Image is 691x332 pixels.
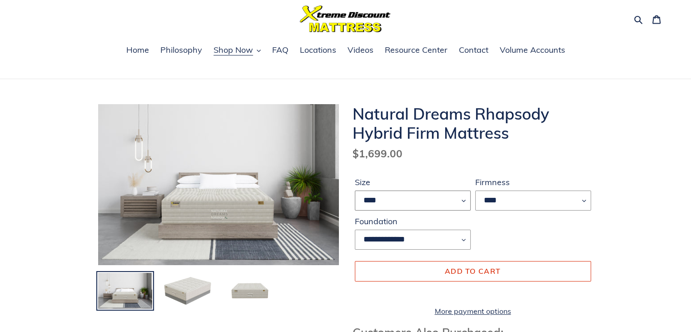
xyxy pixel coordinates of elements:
img: Load image into Gallery viewer, Natural-dreams-rhapsody-firm-natural-talalay-latex-hybrid-mattres... [159,272,215,310]
a: Philosophy [156,44,207,57]
span: FAQ [272,45,288,55]
img: Load image into Gallery viewer, Natural-dreams-rhapsody-firm-natural-talalay-latex-hybrid-mattress [222,272,278,310]
img: Load image into Gallery viewer, Natural-dreams-rhapsody-firm-natural-talalay-latex-hybrid [97,272,153,310]
a: Locations [295,44,341,57]
span: Philosophy [160,45,202,55]
a: Volume Accounts [495,44,570,57]
span: Contact [459,45,488,55]
span: Shop Now [214,45,253,55]
img: Xtreme Discount Mattress [300,5,391,32]
span: Volume Accounts [500,45,565,55]
span: Locations [300,45,336,55]
a: Contact [454,44,493,57]
a: FAQ [268,44,293,57]
button: Shop Now [209,44,265,57]
label: Foundation [355,215,471,227]
a: More payment options [355,306,591,317]
span: Add to cart [445,267,501,276]
a: Videos [343,44,378,57]
label: Size [355,176,471,188]
button: Add to cart [355,261,591,281]
span: $1,699.00 [353,147,403,160]
a: Home [122,44,154,57]
span: Resource Center [385,45,447,55]
span: Home [126,45,149,55]
span: Videos [348,45,373,55]
h1: Natural Dreams Rhapsody Hybrid Firm Mattress [353,104,593,142]
label: Firmness [475,176,591,188]
a: Resource Center [380,44,452,57]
